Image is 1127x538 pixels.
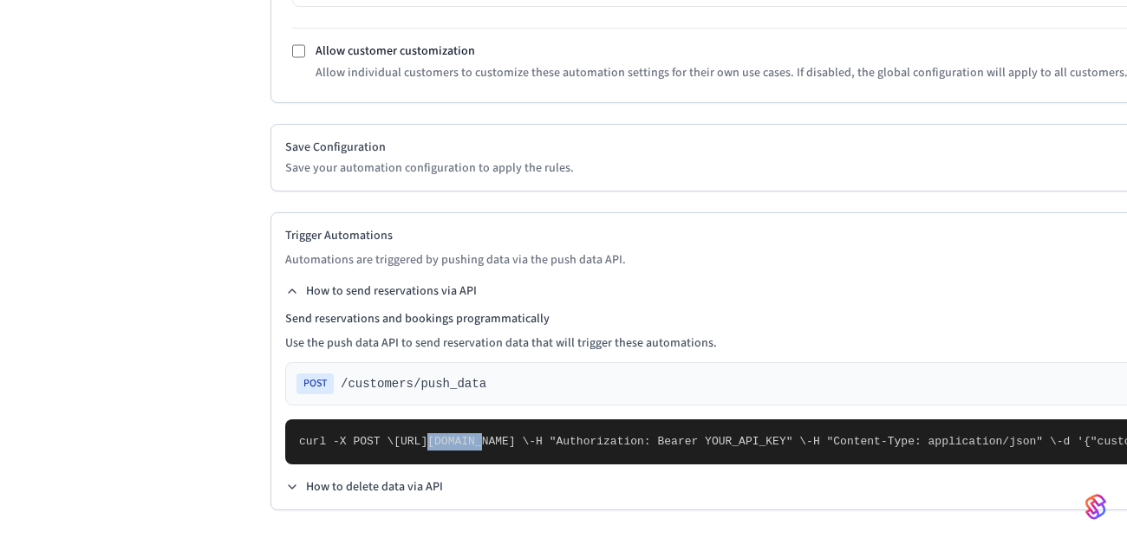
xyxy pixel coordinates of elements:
img: SeamLogoGradient.69752ec5.svg [1085,493,1106,521]
span: curl -X POST \ [299,435,394,448]
h2: Save Configuration [285,139,574,156]
span: POST [296,373,334,394]
span: [URL][DOMAIN_NAME] \ [394,435,529,448]
label: Allow customer customization [316,42,475,60]
p: Automations are triggered by pushing data via the push data API. [285,251,626,269]
button: How to send reservations via API [285,282,477,300]
span: /customers/push_data [341,375,486,392]
span: -H "Authorization: Bearer YOUR_API_KEY" \ [529,435,806,448]
span: -H "Content-Type: application/json" \ [806,435,1057,448]
span: -d '{ [1057,435,1091,448]
p: Save your automation configuration to apply the rules. [285,159,574,177]
button: How to delete data via API [285,478,443,496]
h2: Trigger Automations [285,227,626,244]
